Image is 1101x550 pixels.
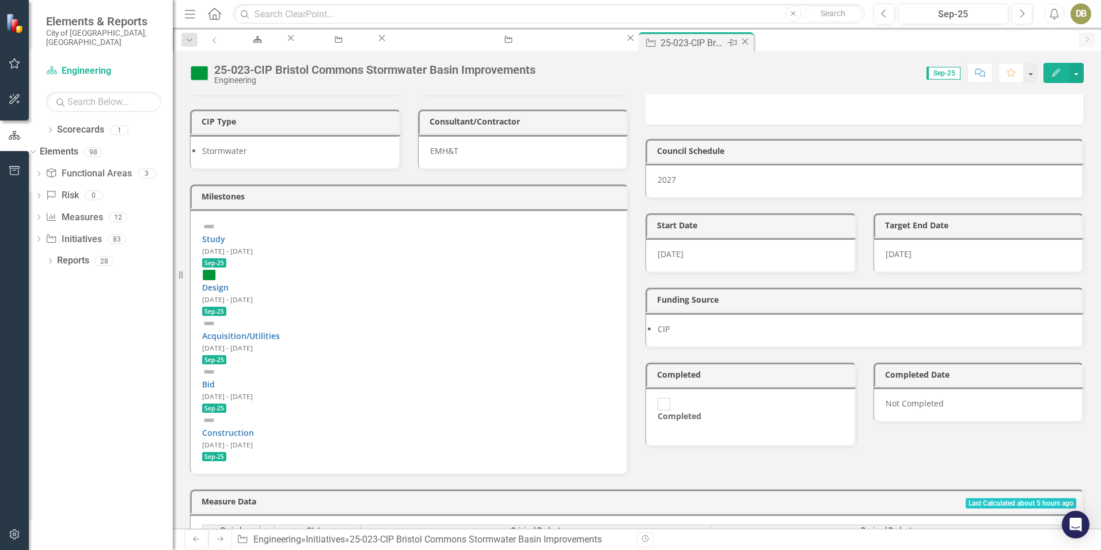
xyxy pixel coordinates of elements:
[202,233,225,244] a: Study
[398,43,614,58] div: 25-023-[GEOGRAPHIC_DATA] [GEOGRAPHIC_DATA] Improvements
[885,221,1077,229] h3: Target End Date
[658,248,684,259] span: [DATE]
[658,323,670,334] span: CIP
[46,14,161,28] span: Elements & Reports
[221,526,241,534] span: Period
[202,192,621,201] h3: Milestones
[297,32,376,47] a: Manage Elements
[202,355,226,364] span: Sep-25
[95,256,113,266] div: 28
[307,43,366,58] div: Manage Elements
[46,65,161,78] a: Engineering
[898,3,1008,24] button: Sep-25
[902,7,1004,21] div: Sep-25
[40,145,78,159] a: Elements
[202,220,216,233] img: Not Defined
[226,32,285,47] a: Engineering
[202,413,216,427] img: Not Defined
[84,147,102,157] div: 98
[233,4,865,24] input: Search ClearPoint...
[202,379,215,390] a: Bid
[202,145,247,156] span: Stormwater
[202,268,216,282] img: On Target
[821,9,845,18] span: Search
[658,410,701,422] div: Completed
[657,370,849,379] h3: Completed
[202,404,226,413] span: Sep-25
[108,234,126,244] div: 83
[57,254,89,268] a: Reports
[109,212,127,222] div: 12
[202,497,492,506] h3: Measure Data
[237,43,275,58] div: Engineering
[966,498,1076,508] span: Last Calculated about 5 hours ago
[202,317,216,330] img: Not Defined
[202,452,226,461] span: Sep-25
[110,125,128,135] div: 1
[430,145,458,156] span: EMH&T
[657,221,849,229] h3: Start Date
[511,526,560,534] span: Original Budget
[1070,3,1091,24] button: DB
[237,533,628,547] div: » »
[202,295,253,304] small: [DATE] - [DATE]
[202,391,253,401] small: [DATE] - [DATE]
[307,526,328,534] span: Status
[214,63,536,76] div: 25-023-CIP Bristol Commons Stormwater Basin Improvements
[202,427,254,438] a: Construction
[45,211,102,224] a: Measures
[927,67,960,80] span: Sep-25
[214,76,536,85] div: Engineering
[657,295,1076,304] h3: Funding Source
[46,92,161,112] input: Search Below...
[202,343,253,352] small: [DATE] - [DATE]
[5,13,26,33] img: ClearPoint Strategy
[202,258,226,268] span: Sep-25
[253,534,301,545] a: Engineering
[430,117,621,126] h3: Consultant/Contractor
[202,330,280,341] a: Acquisition/Utilities
[657,146,1076,155] h3: Council Schedule
[388,32,625,47] a: 25-023-[GEOGRAPHIC_DATA] [GEOGRAPHIC_DATA] Improvements
[202,440,253,449] small: [DATE] - [DATE]
[45,233,101,246] a: Initiatives
[350,534,602,545] div: 25-023-CIP Bristol Commons Stormwater Basin Improvements
[202,365,216,379] img: Not Defined
[138,169,156,179] div: 3
[202,246,253,255] small: [DATE] - [DATE]
[861,526,912,534] span: Revised Budget
[658,174,1070,186] p: 2027
[202,307,226,316] span: Sep-25
[660,36,724,50] div: 25-023-CIP Bristol Commons Stormwater Basin Improvements
[190,64,208,82] img: On Target
[85,191,103,201] div: 0
[45,167,131,180] a: Functional Areas
[263,526,272,536] img: 8DAGhfEEPCf229AAAAAElFTkSuQmCC
[804,6,862,22] button: Search
[306,534,345,545] a: Initiatives
[45,189,78,202] a: Risk
[886,248,912,259] span: [DATE]
[202,117,393,126] h3: CIP Type
[885,370,1077,379] h3: Completed Date
[874,387,1084,423] div: Not Completed
[57,123,104,137] a: Scorecards
[46,28,161,47] small: City of [GEOGRAPHIC_DATA], [GEOGRAPHIC_DATA]
[1062,511,1089,538] div: Open Intercom Messenger
[202,282,229,293] a: Design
